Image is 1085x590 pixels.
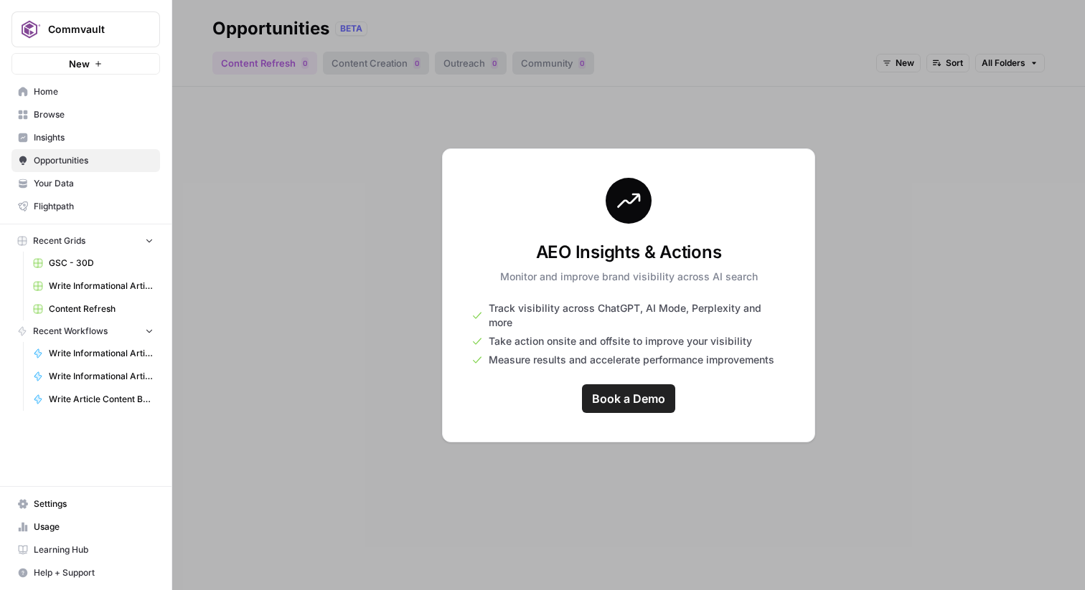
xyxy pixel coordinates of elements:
[34,131,154,144] span: Insights
[11,320,160,342] button: Recent Workflows
[34,498,154,510] span: Settings
[49,280,154,292] span: Write Informational Articles
[27,342,160,365] a: Write Informational Article Body
[489,353,774,367] span: Measure results and accelerate performance improvements
[11,230,160,252] button: Recent Grids
[34,177,154,190] span: Your Data
[11,126,160,149] a: Insights
[500,241,758,264] h3: AEO Insights & Actions
[34,108,154,121] span: Browse
[34,85,154,98] span: Home
[34,543,154,556] span: Learning Hub
[11,11,160,47] button: Workspace: Commvault
[11,515,160,538] a: Usage
[489,334,752,348] span: Take action onsite and offsite to improve your visibility
[69,57,90,71] span: New
[27,365,160,388] a: Write Informational Article Outline
[11,53,160,75] button: New
[27,275,160,298] a: Write Informational Articles
[34,154,154,167] span: Opportunities
[48,22,135,37] span: Commvault
[49,393,154,406] span: Write Article Content Brief
[11,195,160,218] a: Flightpath
[11,149,160,172] a: Opportunities
[33,234,85,247] span: Recent Grids
[11,172,160,195] a: Your Data
[49,347,154,360] span: Write Informational Article Body
[34,566,154,579] span: Help + Support
[49,257,154,270] span: GSC - 30D
[11,561,160,584] button: Help + Support
[27,252,160,275] a: GSC - 30D
[33,325,108,338] span: Recent Workflows
[489,301,786,330] span: Track visibility across ChatGPT, AI Mode, Perplexity and more
[11,80,160,103] a: Home
[17,16,42,42] img: Commvault Logo
[11,493,160,515] a: Settings
[592,390,665,407] span: Book a Demo
[11,103,160,126] a: Browse
[34,200,154,213] span: Flightpath
[582,384,675,413] a: Book a Demo
[49,370,154,383] span: Write Informational Article Outline
[500,270,758,284] p: Monitor and improve brand visibility across AI search
[34,520,154,533] span: Usage
[49,303,154,315] span: Content Refresh
[27,388,160,411] a: Write Article Content Brief
[11,538,160,561] a: Learning Hub
[27,298,160,320] a: Content Refresh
